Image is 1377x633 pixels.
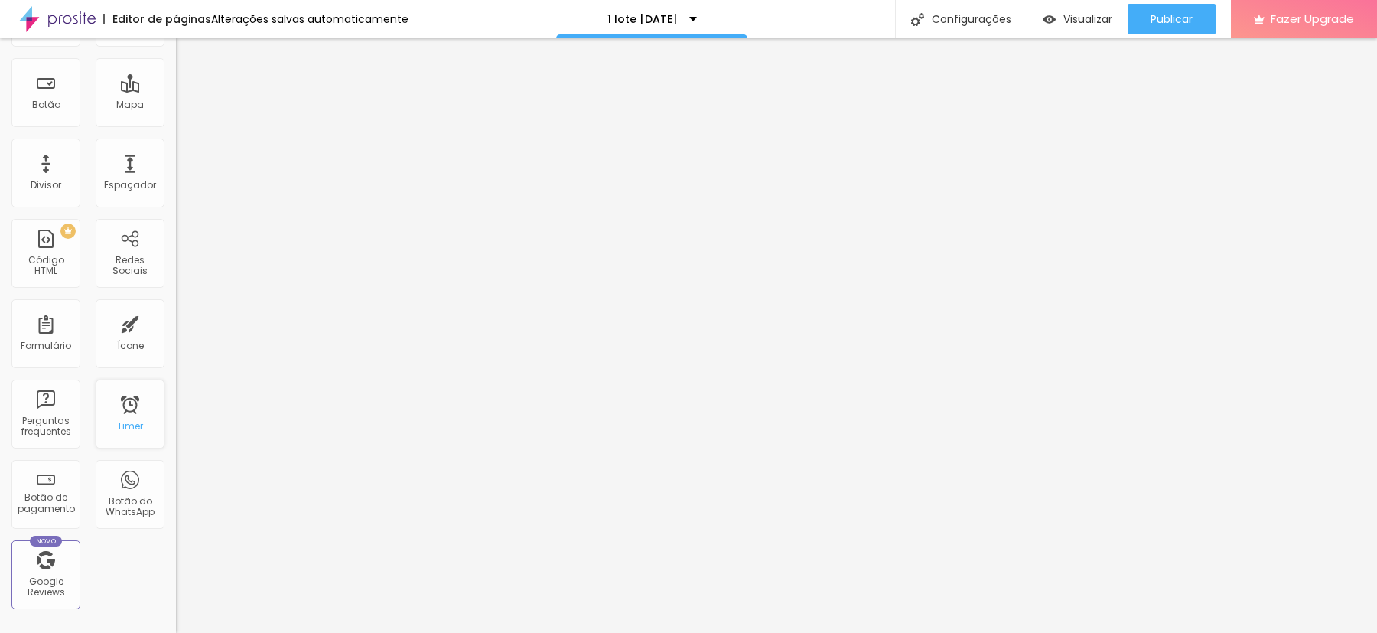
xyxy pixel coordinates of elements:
div: Alterações salvas automaticamente [211,14,409,24]
img: view-1.svg [1043,13,1056,26]
span: Fazer Upgrade [1271,12,1354,25]
div: Formulário [21,341,71,351]
div: Divisor [31,180,61,191]
div: Timer [117,421,143,432]
div: Perguntas frequentes [15,416,76,438]
div: Botão do WhatsApp [99,496,160,518]
div: Mapa [116,100,144,110]
span: Visualizar [1063,13,1112,25]
div: Editor de páginas [103,14,211,24]
div: Botão de pagamento [15,492,76,514]
button: Publicar [1128,4,1216,34]
div: Novo [30,536,63,547]
p: 1 lote [DATE] [607,14,678,24]
div: Ícone [117,341,144,351]
div: Código HTML [15,255,76,277]
div: Botão [32,100,60,110]
div: Google Reviews [15,576,76,599]
span: Publicar [1151,13,1193,25]
div: Espaçador [104,180,156,191]
img: Icone [911,13,924,26]
button: Visualizar [1027,4,1128,34]
div: Redes Sociais [99,255,160,277]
